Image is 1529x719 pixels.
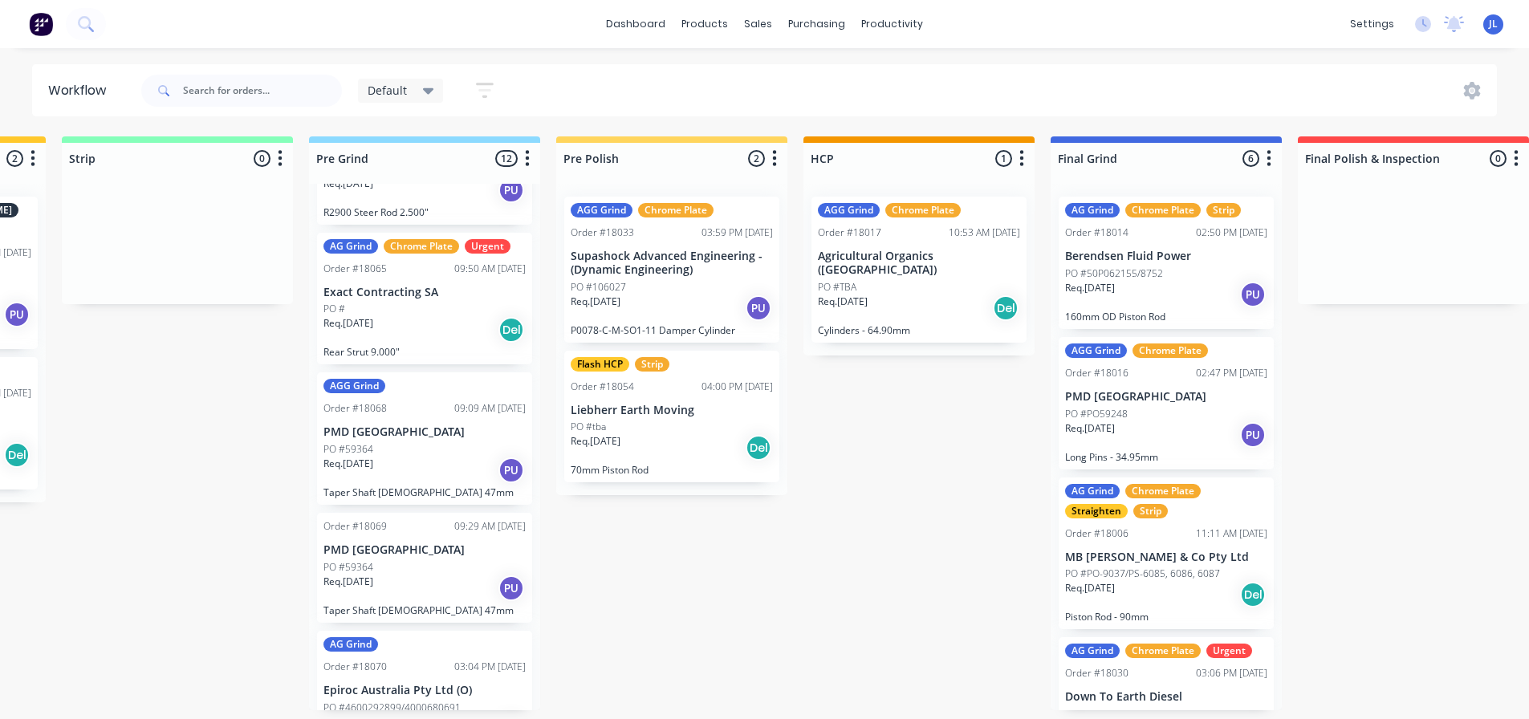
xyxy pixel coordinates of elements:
p: Req. [DATE] [1065,581,1115,595]
p: P0078-C-M-SO1-11 Damper Cylinder [571,324,773,336]
div: Order #18054 [571,380,634,394]
div: Order #18017 [818,225,881,240]
div: AG Grind [1065,484,1120,498]
p: PO #50P062155/8752 [1065,266,1163,281]
div: AGG Grind [1065,343,1127,358]
div: AG GrindChrome PlateStripOrder #1801402:50 PM [DATE]Berendsen Fluid PowerPO #50P062155/8752Req.[D... [1059,197,1274,329]
p: Down To Earth Diesel [1065,690,1267,704]
div: PU [1240,282,1266,307]
p: PO #tba [571,420,606,434]
div: AGG GrindOrder #1806809:09 AM [DATE]PMD [GEOGRAPHIC_DATA]PO #59364Req.[DATE]PUTaper Shaft [DEMOGR... [317,372,532,505]
p: Taper Shaft [DEMOGRAPHIC_DATA] 47mm [323,486,526,498]
div: Chrome Plate [638,203,714,217]
p: MB [PERSON_NAME] & Co Pty Ltd [1065,550,1267,564]
p: Req. [DATE] [571,434,620,449]
p: Req. [DATE] [323,177,373,191]
p: PO #PO59248 [1065,407,1128,421]
div: AGG Grind [323,379,385,393]
div: sales [736,12,780,36]
div: Order #18016 [1065,366,1128,380]
div: Chrome Plate [1133,343,1208,358]
p: PO #4600292899/4000680691 [323,701,461,715]
div: Straighten [1065,504,1128,518]
div: AG GrindChrome PlateStraightenStripOrder #1800611:11 AM [DATE]MB [PERSON_NAME] & Co Pty LtdPO #PO... [1059,477,1274,630]
div: Del [498,317,524,343]
p: 160mm OD Piston Rod [1065,311,1267,323]
div: 03:06 PM [DATE] [1196,666,1267,680]
p: PO # [323,302,345,316]
div: Urgent [465,239,510,254]
span: JL [1489,17,1498,31]
p: PO #PO-9037/PS-6085, 6086, 6087 [1065,567,1220,581]
p: Berendsen Fluid Power [1065,250,1267,263]
p: PMD [GEOGRAPHIC_DATA] [1065,390,1267,404]
p: Req. [DATE] [323,457,373,471]
p: Piston Rod - 90mm [1065,611,1267,623]
p: Taper Shaft [DEMOGRAPHIC_DATA] 47mm [323,604,526,616]
p: Req. [DATE] [818,295,868,309]
p: PMD [GEOGRAPHIC_DATA] [323,543,526,557]
div: 10:53 AM [DATE] [949,225,1020,240]
div: products [673,12,736,36]
div: AG Grind [323,637,378,652]
div: settings [1342,12,1402,36]
div: Chrome Plate [1125,484,1201,498]
p: 70mm Piston Rod [571,464,773,476]
p: PMD [GEOGRAPHIC_DATA] [323,425,526,439]
div: PU [4,302,30,327]
div: purchasing [780,12,853,36]
div: 03:04 PM [DATE] [454,660,526,674]
div: Flash HCP [571,357,629,372]
div: AGG Grind [818,203,880,217]
div: Order #18014 [1065,225,1128,240]
p: Exact Contracting SA [323,286,526,299]
div: 04:00 PM [DATE] [701,380,773,394]
div: AGG GrindChrome PlateOrder #1801602:47 PM [DATE]PMD [GEOGRAPHIC_DATA]PO #PO59248Req.[DATE]PULong ... [1059,337,1274,469]
div: PU [746,295,771,321]
p: Req. [DATE] [1065,421,1115,436]
p: PO #59364 [323,560,373,575]
div: Urgent [1206,644,1252,658]
p: R2900 Steer Rod 2.500" [323,206,526,218]
div: Order #18030 [1065,666,1128,680]
p: Req. [DATE] [571,295,620,309]
div: Order #18006 [1065,526,1128,541]
div: Order #18033 [571,225,634,240]
p: Supashock Advanced Engineering - (Dynamic Engineering) [571,250,773,277]
div: AG Grind [323,239,378,254]
div: Del [1240,582,1266,607]
p: Liebherr Earth Moving [571,404,773,417]
div: 09:29 AM [DATE] [454,519,526,534]
p: Long Pins - 34.95mm [1065,451,1267,463]
div: Order #18070 [323,660,387,674]
div: 11:11 AM [DATE] [1196,526,1267,541]
div: PU [498,177,524,203]
div: 09:09 AM [DATE] [454,401,526,416]
p: Agricultural Organics ([GEOGRAPHIC_DATA]) [818,250,1020,277]
div: PU [498,575,524,601]
input: Search for orders... [183,75,342,107]
div: PU [1240,422,1266,448]
div: Order #1806909:29 AM [DATE]PMD [GEOGRAPHIC_DATA]PO #59364Req.[DATE]PUTaper Shaft [DEMOGRAPHIC_DAT... [317,513,532,623]
p: Cylinders - 64.90mm [818,324,1020,336]
div: Del [746,435,771,461]
div: Flash HCPStripOrder #1805404:00 PM [DATE]Liebherr Earth MovingPO #tbaReq.[DATE]Del70mm Piston Rod [564,351,779,483]
div: PU [498,457,524,483]
div: 09:50 AM [DATE] [454,262,526,276]
div: Chrome Plate [1125,203,1201,217]
div: 03:59 PM [DATE] [701,225,773,240]
div: Order #18068 [323,401,387,416]
div: 02:50 PM [DATE] [1196,225,1267,240]
div: AG Grind [1065,644,1120,658]
div: Order #18065 [323,262,387,276]
div: Chrome Plate [885,203,961,217]
div: 02:47 PM [DATE] [1196,366,1267,380]
div: Strip [1133,504,1168,518]
p: Rear Strut 9.000" [323,346,526,358]
p: PO #TBA [818,280,856,295]
div: Del [993,295,1019,321]
div: AGG GrindChrome PlateOrder #1803303:59 PM [DATE]Supashock Advanced Engineering - (Dynamic Enginee... [564,197,779,343]
div: productivity [853,12,931,36]
p: PO #106027 [571,280,626,295]
div: Chrome Plate [384,239,459,254]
